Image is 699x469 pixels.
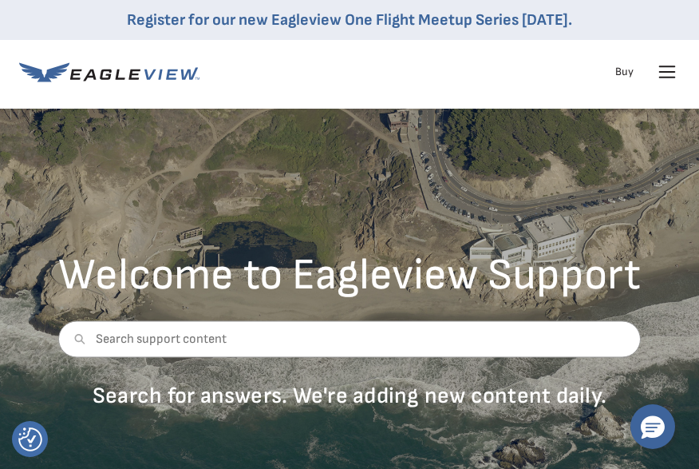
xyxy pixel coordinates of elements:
img: Revisit consent button [18,427,42,451]
button: Hello, have a question? Let’s chat. [630,404,675,449]
input: Search support content [58,321,641,358]
p: Search for answers. We're adding new content daily. [58,382,641,410]
h2: Welcome to Eagleview Support [58,253,641,297]
a: Register for our new Eagleview One Flight Meetup Series [DATE]. [127,10,572,30]
a: Buy [615,65,634,79]
button: Consent Preferences [18,427,42,451]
